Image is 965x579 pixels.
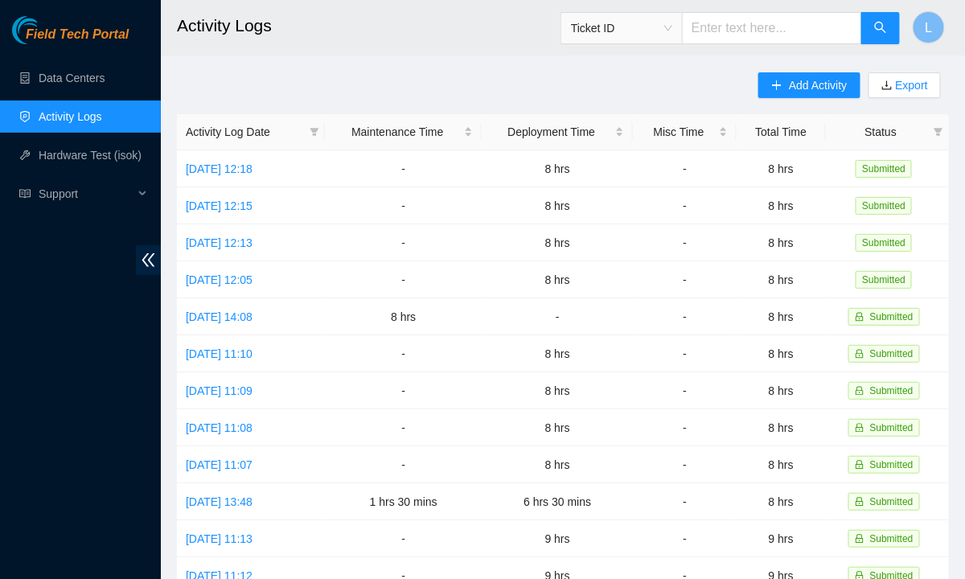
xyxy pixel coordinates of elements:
td: 8 hrs [737,150,826,187]
a: [DATE] 12:13 [186,236,253,249]
span: Status [835,123,927,141]
td: - [325,446,482,483]
span: Submitted [856,271,912,289]
td: - [633,150,737,187]
span: read [19,188,31,199]
a: Activity Logs [39,110,102,123]
td: 8 hrs [737,446,826,483]
span: lock [855,349,864,359]
td: 8 hrs [482,224,633,261]
span: Submitted [870,311,914,322]
a: [DATE] 12:05 [186,273,253,286]
td: 8 hrs [482,409,633,446]
td: - [633,298,737,335]
td: 8 hrs [737,298,826,335]
span: lock [855,460,864,470]
td: - [633,187,737,224]
span: Activity Log Date [186,123,303,141]
span: Add Activity [789,76,847,94]
a: Akamai TechnologiesField Tech Portal [12,29,129,50]
a: Hardware Test (isok) [39,149,142,162]
td: 8 hrs [482,372,633,409]
td: 8 hrs [737,187,826,224]
span: filter [310,127,319,137]
td: 8 hrs [482,446,633,483]
td: 8 hrs [737,409,826,446]
button: search [861,12,900,44]
span: filter [306,120,322,144]
td: 8 hrs [482,187,633,224]
a: Data Centers [39,72,105,84]
span: lock [855,497,864,507]
td: - [633,224,737,261]
td: - [633,520,737,557]
td: 8 hrs [737,261,826,298]
td: 8 hrs [482,150,633,187]
span: Submitted [856,234,912,252]
span: lock [855,386,864,396]
td: 8 hrs [737,372,826,409]
a: [DATE] 12:15 [186,199,253,212]
td: - [633,372,737,409]
img: Akamai Technologies [12,16,81,44]
a: [DATE] 12:18 [186,162,253,175]
a: [DATE] 11:08 [186,421,253,434]
span: Submitted [856,197,912,215]
a: [DATE] 11:10 [186,347,253,360]
a: [DATE] 14:08 [186,310,253,323]
td: - [325,187,482,224]
span: Submitted [870,422,914,433]
span: Support [39,178,133,210]
span: lock [855,534,864,544]
td: - [325,372,482,409]
th: Total Time [737,114,826,150]
td: - [325,409,482,446]
td: 8 hrs [737,483,826,520]
td: - [325,335,482,372]
button: downloadExport [868,72,941,98]
button: L [913,11,945,43]
td: - [325,224,482,261]
span: Field Tech Portal [26,27,129,43]
a: Export [893,79,928,92]
td: 6 hrs 30 mins [482,483,633,520]
span: double-left [136,245,161,275]
a: [DATE] 11:07 [186,458,253,471]
span: plus [771,80,782,92]
td: - [633,446,737,483]
span: L [926,18,933,38]
td: 8 hrs [737,335,826,372]
span: lock [855,312,864,322]
td: 9 hrs [737,520,826,557]
span: Submitted [870,348,914,359]
td: 8 hrs [482,261,633,298]
span: Submitted [856,160,912,178]
span: Submitted [870,533,914,544]
span: Submitted [870,459,914,470]
button: plusAdd Activity [758,72,860,98]
td: 8 hrs [737,224,826,261]
td: - [633,261,737,298]
a: [DATE] 13:48 [186,495,253,508]
span: Submitted [870,496,914,507]
a: [DATE] 11:13 [186,532,253,545]
td: 1 hrs 30 mins [325,483,482,520]
td: 8 hrs [325,298,482,335]
span: Submitted [870,385,914,396]
td: - [482,298,633,335]
span: lock [855,423,864,433]
td: - [325,150,482,187]
span: filter [930,120,947,144]
span: download [881,80,893,92]
td: 8 hrs [482,335,633,372]
td: 9 hrs [482,520,633,557]
span: Ticket ID [571,16,672,40]
a: [DATE] 11:09 [186,384,253,397]
input: Enter text here... [682,12,862,44]
span: filter [934,127,943,137]
td: - [633,409,737,446]
td: - [633,335,737,372]
td: - [325,261,482,298]
td: - [633,483,737,520]
span: search [874,21,887,36]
